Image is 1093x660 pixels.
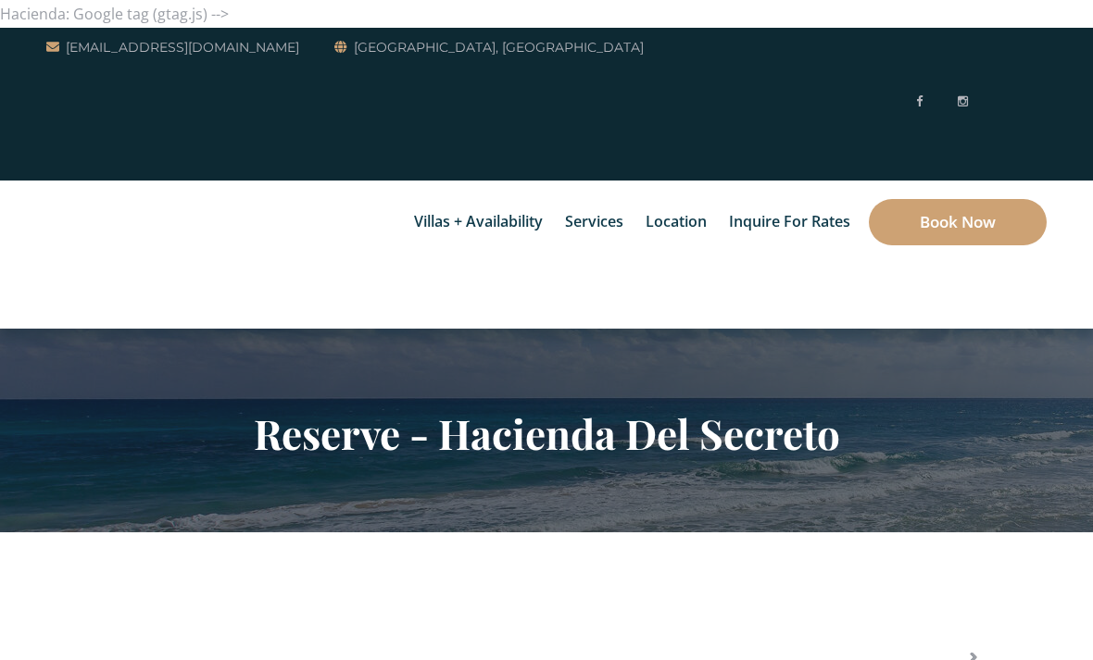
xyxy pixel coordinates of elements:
a: Location [636,181,716,264]
h2: Reserve - Hacienda Del Secreto [116,409,977,457]
a: Inquire for Rates [720,181,860,264]
a: Book Now [869,199,1047,245]
img: svg%3E [986,33,1000,172]
a: [GEOGRAPHIC_DATA], [GEOGRAPHIC_DATA] [334,36,644,58]
a: Villas + Availability [405,181,552,264]
a: [EMAIL_ADDRESS][DOMAIN_NAME] [46,36,299,58]
a: Services [556,181,633,264]
img: Awesome Logo [46,185,134,324]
